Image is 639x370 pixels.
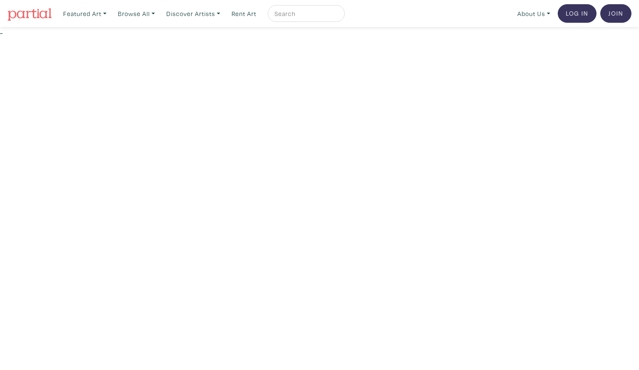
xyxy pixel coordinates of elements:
a: About Us [514,5,554,22]
a: Rent Art [228,5,260,22]
input: Search [274,8,337,19]
a: Featured Art [59,5,110,22]
a: Log In [558,4,596,23]
a: Browse All [114,5,159,22]
a: Join [600,4,631,23]
a: Discover Artists [162,5,224,22]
